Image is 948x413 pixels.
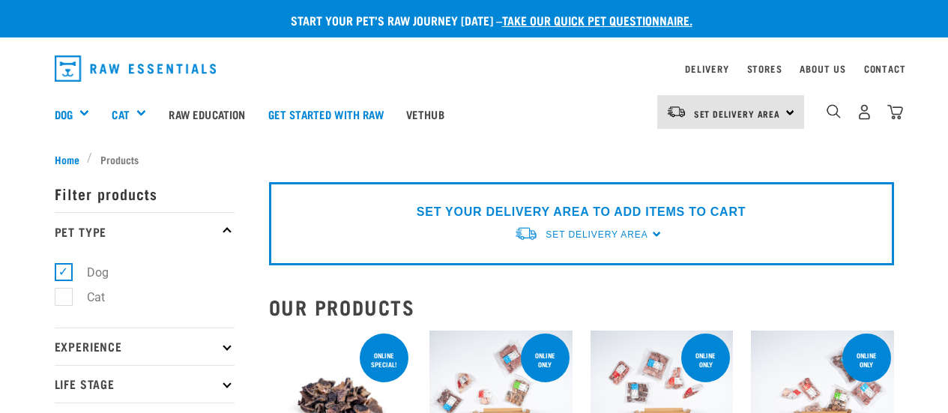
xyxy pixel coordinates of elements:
a: Raw Education [157,84,256,144]
nav: dropdown navigation [43,49,906,88]
nav: breadcrumbs [55,151,894,167]
p: Experience [55,328,235,365]
div: Online Only [681,344,730,376]
div: ONLINE SPECIAL! [360,344,408,376]
span: Set Delivery Area [546,229,647,240]
p: Life Stage [55,365,235,403]
label: Dog [63,263,115,282]
a: take our quick pet questionnaire. [502,16,692,23]
a: Get started with Raw [257,84,395,144]
a: Home [55,151,88,167]
p: Pet Type [55,212,235,250]
img: van-moving.png [666,105,686,118]
label: Cat [63,288,111,307]
a: Stores [747,66,782,71]
img: Raw Essentials Logo [55,55,217,82]
a: Vethub [395,84,456,144]
img: user.png [857,104,872,120]
a: Delivery [685,66,728,71]
span: Home [55,151,79,167]
p: Filter products [55,175,235,212]
img: home-icon-1@2x.png [827,104,841,118]
div: Online Only [842,344,891,376]
h2: Our Products [269,295,894,319]
a: Contact [864,66,906,71]
div: Online Only [521,344,570,376]
p: SET YOUR DELIVERY AREA TO ADD ITEMS TO CART [417,203,746,221]
img: home-icon@2x.png [887,104,903,120]
span: Set Delivery Area [694,111,781,116]
img: van-moving.png [514,226,538,241]
a: Cat [112,106,129,123]
a: About Us [800,66,845,71]
a: Dog [55,106,73,123]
